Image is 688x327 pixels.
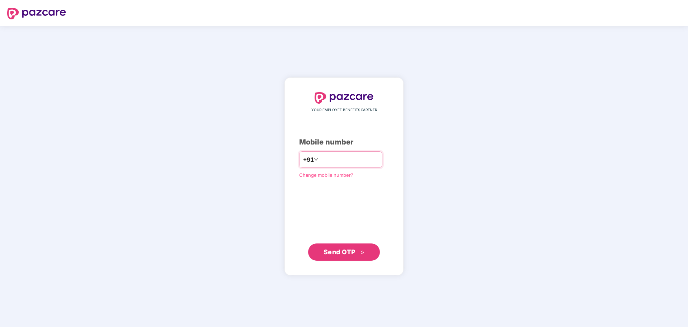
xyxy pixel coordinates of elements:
span: Send OTP [324,248,355,256]
img: logo [7,8,66,19]
a: Change mobile number? [299,172,353,178]
span: down [314,157,318,162]
button: Send OTPdouble-right [308,243,380,261]
span: YOUR EMPLOYEE BENEFITS PARTNER [311,107,377,113]
span: +91 [303,155,314,164]
div: Mobile number [299,137,389,148]
img: logo [315,92,373,104]
span: double-right [360,250,365,255]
